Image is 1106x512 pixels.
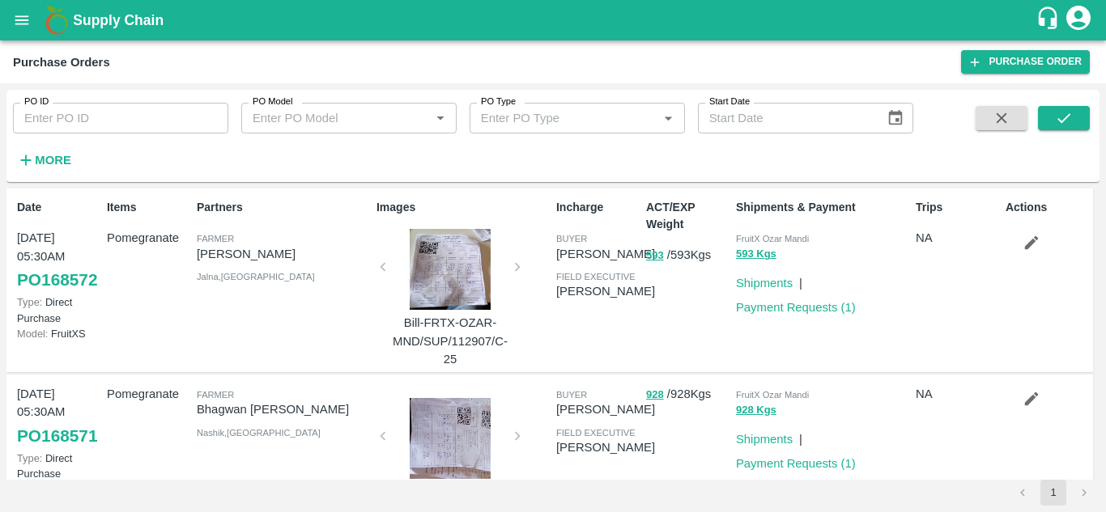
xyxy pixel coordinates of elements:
a: Shipments [736,277,793,290]
span: buyer [556,234,587,243]
span: field executive [556,428,636,438]
label: PO Model [253,95,293,108]
p: [DATE] 05:30AM [17,385,100,421]
p: NA [916,229,999,247]
a: Purchase Order [961,50,1090,74]
div: account of current user [1064,3,1093,37]
p: Images [376,199,550,216]
a: Supply Chain [73,9,1036,32]
p: Shipments & Payment [736,199,909,216]
p: Direct Purchase [17,451,100,481]
p: Date [17,199,100,216]
p: [PERSON_NAME] [556,282,655,300]
span: Model: [17,328,48,340]
a: PO168571 [17,421,97,451]
p: Bill-FRTX-OZAR-MND/SUP/112907/C-25 [389,314,511,368]
a: Shipments [736,433,793,446]
p: Pomegranate [107,385,190,403]
div: | [793,268,802,292]
div: customer-support [1036,6,1064,35]
button: More [13,146,75,174]
p: [PERSON_NAME] [197,245,370,263]
span: Type: [17,452,42,464]
p: NA [916,385,999,403]
span: buyer [556,390,587,400]
p: [PERSON_NAME] [556,245,655,263]
input: Enter PO Model [246,108,425,129]
button: open drawer [3,2,40,39]
span: Farmer [197,390,234,400]
p: Direct Purchase [17,294,100,325]
div: | [793,424,802,448]
button: Choose date [880,103,911,133]
label: Start Date [709,95,750,108]
span: Jalna , [GEOGRAPHIC_DATA] [197,272,315,281]
button: page 1 [1040,480,1066,506]
p: ACT/EXP Weight [646,199,730,233]
p: Bhagwan [PERSON_NAME] [197,400,370,418]
p: Items [107,199,190,216]
button: 928 [646,386,664,404]
p: Pomegranate [107,229,190,247]
label: PO Type [481,95,516,108]
p: [PERSON_NAME] [556,400,655,418]
b: Supply Chain [73,12,164,28]
span: FruitX Ozar Mandi [736,234,809,243]
label: PO ID [24,95,49,108]
span: field executive [556,272,636,281]
button: 593 Kgs [736,245,776,264]
p: Partners [197,199,370,216]
strong: More [35,154,71,167]
p: [PERSON_NAME] [556,438,655,456]
input: Enter PO Type [474,108,653,129]
input: Start Date [698,103,874,133]
p: Trips [916,199,999,216]
nav: pagination navigation [1007,480,1100,506]
a: Payment Requests (1) [736,457,856,470]
button: 928 Kgs [736,401,776,420]
img: logo [40,4,73,36]
input: Enter PO ID [13,103,228,133]
p: [DATE] 05:30AM [17,229,100,265]
p: / 928 Kgs [646,385,730,404]
p: Incharge [556,199,640,216]
button: Open [657,108,678,129]
a: Payment Requests (1) [736,301,856,314]
p: FruitXS [17,326,100,341]
a: PO168572 [17,265,97,294]
button: Open [430,108,451,129]
p: / 593 Kgs [646,246,730,264]
button: 593 [646,247,664,265]
div: Purchase Orders [13,52,110,73]
span: Nashik , [GEOGRAPHIC_DATA] [197,428,321,438]
span: Type: [17,296,42,308]
span: FruitX Ozar Mandi [736,390,809,400]
p: Actions [1006,199,1089,216]
span: Farmer [197,234,234,243]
